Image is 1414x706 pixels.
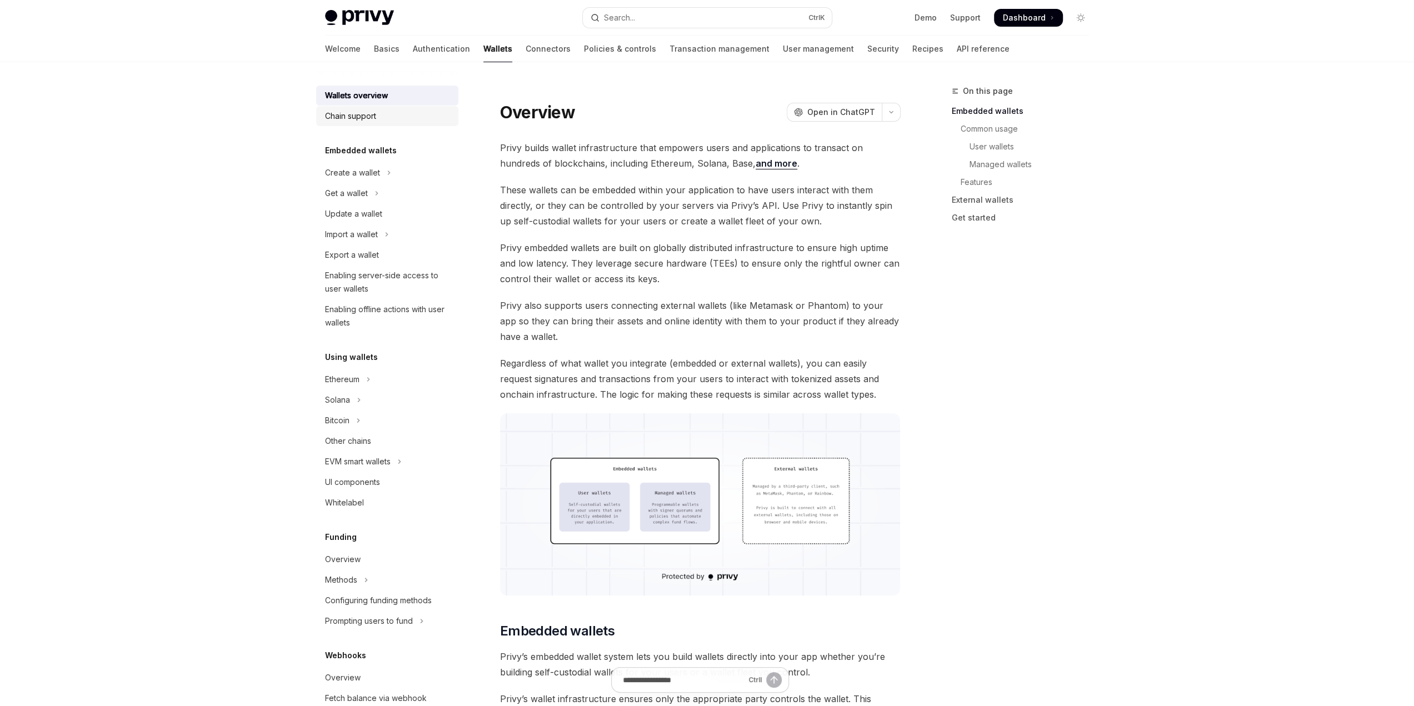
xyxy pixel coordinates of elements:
[623,668,744,692] input: Ask a question...
[316,299,458,333] a: Enabling offline actions with user wallets
[413,36,470,62] a: Authentication
[316,590,458,610] a: Configuring funding methods
[325,109,376,123] div: Chain support
[316,390,458,410] button: Toggle Solana section
[952,156,1098,173] a: Managed wallets
[316,369,458,389] button: Toggle Ethereum section
[952,173,1098,191] a: Features
[325,553,361,566] div: Overview
[1003,12,1046,23] span: Dashboard
[787,103,882,122] button: Open in ChatGPT
[316,245,458,265] a: Export a wallet
[500,140,901,171] span: Privy builds wallet infrastructure that empowers users and applications to transact on hundreds o...
[915,12,937,23] a: Demo
[952,102,1098,120] a: Embedded wallets
[669,36,770,62] a: Transaction management
[483,36,512,62] a: Wallets
[325,530,357,544] h5: Funding
[316,668,458,688] a: Overview
[994,9,1063,27] a: Dashboard
[325,228,378,241] div: Import a wallet
[952,138,1098,156] a: User wallets
[316,86,458,106] a: Wallets overview
[500,355,901,402] span: Regardless of what wallet you integrate (embedded or external wallets), you can easily request si...
[325,614,413,628] div: Prompting users to fund
[963,84,1013,98] span: On this page
[952,191,1098,209] a: External wallets
[325,373,359,386] div: Ethereum
[583,8,832,28] button: Open search
[316,224,458,244] button: Toggle Import a wallet section
[325,207,382,221] div: Update a wallet
[584,36,656,62] a: Policies & controls
[325,455,391,468] div: EVM smart wallets
[316,611,458,631] button: Toggle Prompting users to fund section
[325,269,452,296] div: Enabling server-side access to user wallets
[325,303,452,329] div: Enabling offline actions with user wallets
[500,182,901,229] span: These wallets can be embedded within your application to have users interact with them directly, ...
[316,570,458,590] button: Toggle Methods section
[604,11,635,24] div: Search...
[957,36,1010,62] a: API reference
[316,431,458,451] a: Other chains
[316,410,458,430] button: Toggle Bitcoin section
[807,107,875,118] span: Open in ChatGPT
[500,240,901,287] span: Privy embedded wallets are built on globally distributed infrastructure to ensure high uptime and...
[783,36,854,62] a: User management
[500,649,901,680] span: Privy’s embedded wallet system lets you build wallets directly into your app whether you’re build...
[316,472,458,492] a: UI components
[325,187,368,200] div: Get a wallet
[325,393,350,407] div: Solana
[1072,9,1090,27] button: Toggle dark mode
[316,106,458,126] a: Chain support
[316,452,458,472] button: Toggle EVM smart wallets section
[316,266,458,299] a: Enabling server-side access to user wallets
[950,12,981,23] a: Support
[325,248,379,262] div: Export a wallet
[325,475,380,489] div: UI components
[325,351,378,364] h5: Using wallets
[500,622,614,640] span: Embedded wallets
[325,671,361,684] div: Overview
[325,594,432,607] div: Configuring funding methods
[500,102,575,122] h1: Overview
[325,10,394,26] img: light logo
[325,166,380,179] div: Create a wallet
[316,183,458,203] button: Toggle Get a wallet section
[325,573,357,587] div: Methods
[325,36,361,62] a: Welcome
[325,89,388,102] div: Wallets overview
[325,144,397,157] h5: Embedded wallets
[325,414,349,427] div: Bitcoin
[325,649,366,662] h5: Webhooks
[526,36,571,62] a: Connectors
[374,36,399,62] a: Basics
[325,496,364,509] div: Whitelabel
[316,204,458,224] a: Update a wallet
[808,13,825,22] span: Ctrl K
[325,692,427,705] div: Fetch balance via webhook
[912,36,943,62] a: Recipes
[756,158,797,169] a: and more
[766,672,782,688] button: Send message
[500,298,901,344] span: Privy also supports users connecting external wallets (like Metamask or Phantom) to your app so t...
[952,209,1098,227] a: Get started
[867,36,899,62] a: Security
[316,493,458,513] a: Whitelabel
[316,549,458,569] a: Overview
[500,413,901,595] img: images/walletoverview.png
[316,163,458,183] button: Toggle Create a wallet section
[325,434,371,448] div: Other chains
[952,120,1098,138] a: Common usage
